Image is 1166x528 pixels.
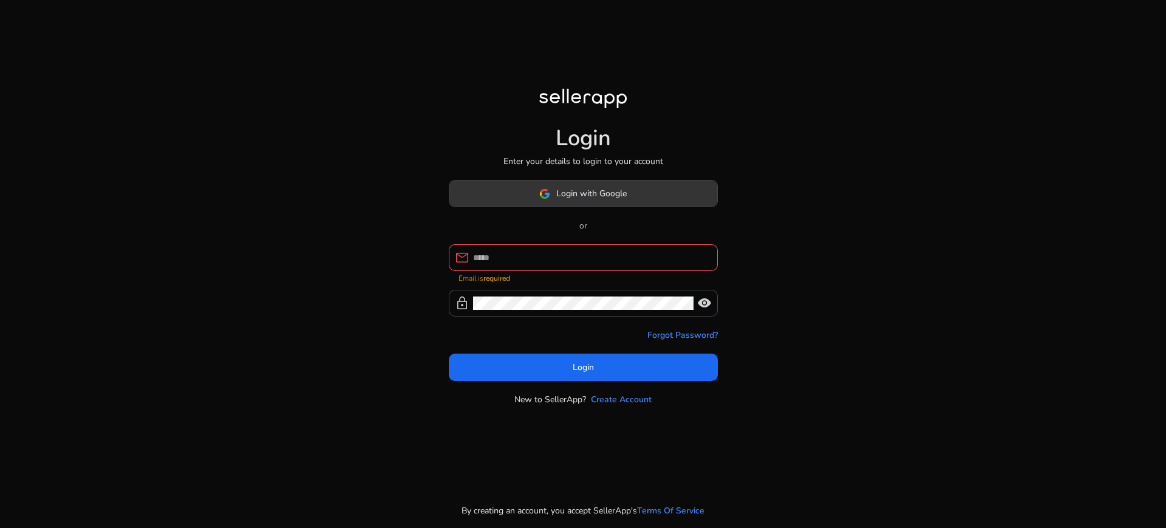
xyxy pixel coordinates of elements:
[455,296,469,310] span: lock
[449,354,718,381] button: Login
[514,393,586,406] p: New to SellerApp?
[637,504,704,517] a: Terms Of Service
[591,393,652,406] a: Create Account
[556,125,611,151] h1: Login
[455,250,469,265] span: mail
[449,219,718,232] p: or
[556,187,627,200] span: Login with Google
[539,188,550,199] img: google-logo.svg
[697,296,712,310] span: visibility
[573,361,594,374] span: Login
[647,329,718,341] a: Forgot Password?
[449,180,718,207] button: Login with Google
[459,271,708,284] mat-error: Email is
[483,273,510,283] strong: required
[503,155,663,168] p: Enter your details to login to your account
